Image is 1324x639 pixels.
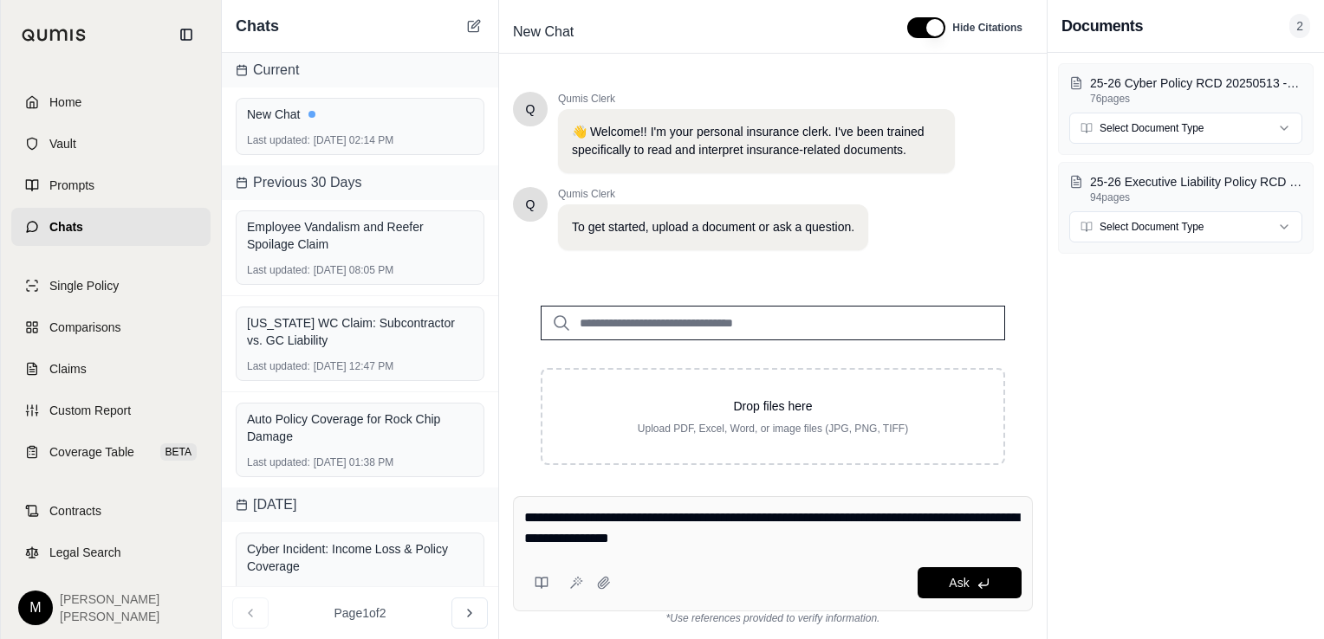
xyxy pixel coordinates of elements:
span: Ask [949,576,969,590]
span: Last updated: [247,263,310,277]
div: Current [222,53,498,87]
div: [DATE] 07:41 PM [247,585,473,599]
img: Qumis Logo [22,29,87,42]
button: 25-26 Executive Liability Policy RCD 20250528 - checked.pdf94pages [1069,173,1302,204]
span: Single Policy [49,277,119,294]
div: [DATE] 02:14 PM [247,133,473,147]
div: [DATE] 12:47 PM [247,359,473,373]
span: [PERSON_NAME] [60,591,159,608]
a: Coverage TableBETA [11,433,211,471]
a: Contracts [11,492,211,530]
a: Claims [11,350,211,388]
span: BETA [160,443,197,461]
div: M [18,591,53,625]
div: [DATE] 01:38 PM [247,455,473,469]
span: [PERSON_NAME] [60,608,159,625]
div: [DATE] [222,487,498,522]
span: Page 1 of 2 [334,604,386,622]
button: New Chat [464,16,484,36]
a: Single Policy [11,267,211,305]
div: *Use references provided to verify information. [513,611,1033,625]
span: Qumis Clerk [558,187,868,201]
span: Hello [526,196,535,213]
span: Last updated: [247,133,310,147]
div: New Chat [247,106,473,123]
span: Chats [49,218,83,236]
span: Last updated: [247,455,310,469]
span: Prompts [49,177,94,194]
a: Chats [11,208,211,246]
span: Qumis Clerk [558,92,955,106]
span: Hide Citations [952,21,1022,35]
a: Legal Search [11,533,211,571]
div: Employee Vandalism and Reefer Spoilage Claim [247,218,473,253]
span: Vault [49,135,76,152]
span: Last updated: [247,359,310,373]
span: Comparisons [49,319,120,336]
span: Home [49,94,81,111]
p: 👋 Welcome!! I'm your personal insurance clerk. I've been trained specifically to read and interpr... [572,123,941,159]
div: Auto Policy Coverage for Rock Chip Damage [247,410,473,445]
span: Custom Report [49,402,131,419]
p: To get started, upload a document or ask a question. [572,218,854,236]
span: New Chat [506,18,581,46]
a: Vault [11,125,211,163]
p: 25-26 Executive Liability Policy RCD 20250528 - checked.pdf [1090,173,1302,190]
span: Last updated: [247,585,310,599]
div: [DATE] 08:05 PM [247,263,473,277]
span: Contracts [49,502,101,520]
span: Chats [236,14,279,38]
span: Legal Search [49,544,121,561]
span: 2 [1289,14,1310,38]
span: Hello [526,100,535,118]
a: Home [11,83,211,121]
p: Upload PDF, Excel, Word, or image files (JPG, PNG, TIFF) [570,422,976,436]
a: Comparisons [11,308,211,346]
div: Cyber Incident: Income Loss & Policy Coverage [247,540,473,575]
a: Custom Report [11,391,211,429]
div: [US_STATE] WC Claim: Subcontractor vs. GC Liability [247,314,473,349]
button: Ask [918,567,1022,598]
p: 94 pages [1090,190,1302,204]
p: Drop files here [570,397,976,415]
p: 25-26 Cyber Policy RCD 20250513 - Checked.pdf [1090,74,1302,92]
button: Collapse sidebar [172,21,200,48]
div: Edit Title [506,18,886,46]
span: Coverage Table [49,443,134,461]
span: Claims [49,360,87,378]
div: Previous 30 Days [222,165,498,200]
h3: Documents [1061,14,1143,38]
button: 25-26 Cyber Policy RCD 20250513 - Checked.pdf76pages [1069,74,1302,106]
a: Prompts [11,166,211,204]
p: 76 pages [1090,92,1302,106]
